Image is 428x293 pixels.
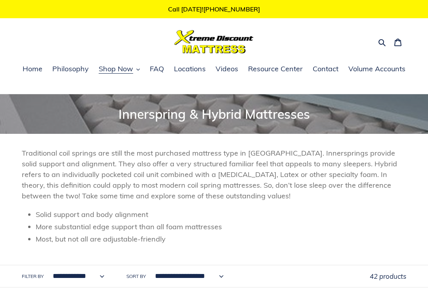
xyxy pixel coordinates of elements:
[174,64,206,74] span: Locations
[370,272,406,280] span: 42 products
[23,64,42,74] span: Home
[344,63,409,75] a: Volume Accounts
[95,63,144,75] button: Shop Now
[203,5,260,13] a: [PHONE_NUMBER]
[118,106,310,122] span: Innerspring & Hybrid Mattresses
[36,209,406,220] li: Solid support and body alignment
[348,64,405,74] span: Volume Accounts
[19,63,46,75] a: Home
[248,64,303,74] span: Resource Center
[36,234,406,244] li: Most, but not all are adjustable-friendly
[216,64,238,74] span: Videos
[212,63,242,75] a: Videos
[150,64,164,74] span: FAQ
[244,63,307,75] a: Resource Center
[52,64,89,74] span: Philosophy
[146,63,168,75] a: FAQ
[48,63,93,75] a: Philosophy
[170,63,210,75] a: Locations
[22,148,406,201] p: Traditional coil springs are still the most purchased mattress type in [GEOGRAPHIC_DATA]. Innersp...
[313,64,338,74] span: Contact
[309,63,342,75] a: Contact
[126,273,146,280] label: Sort by
[174,30,254,53] img: Xtreme Discount Mattress
[99,64,133,74] span: Shop Now
[36,221,406,232] li: More substantial edge support than all foam mattresses
[22,273,44,280] label: Filter by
